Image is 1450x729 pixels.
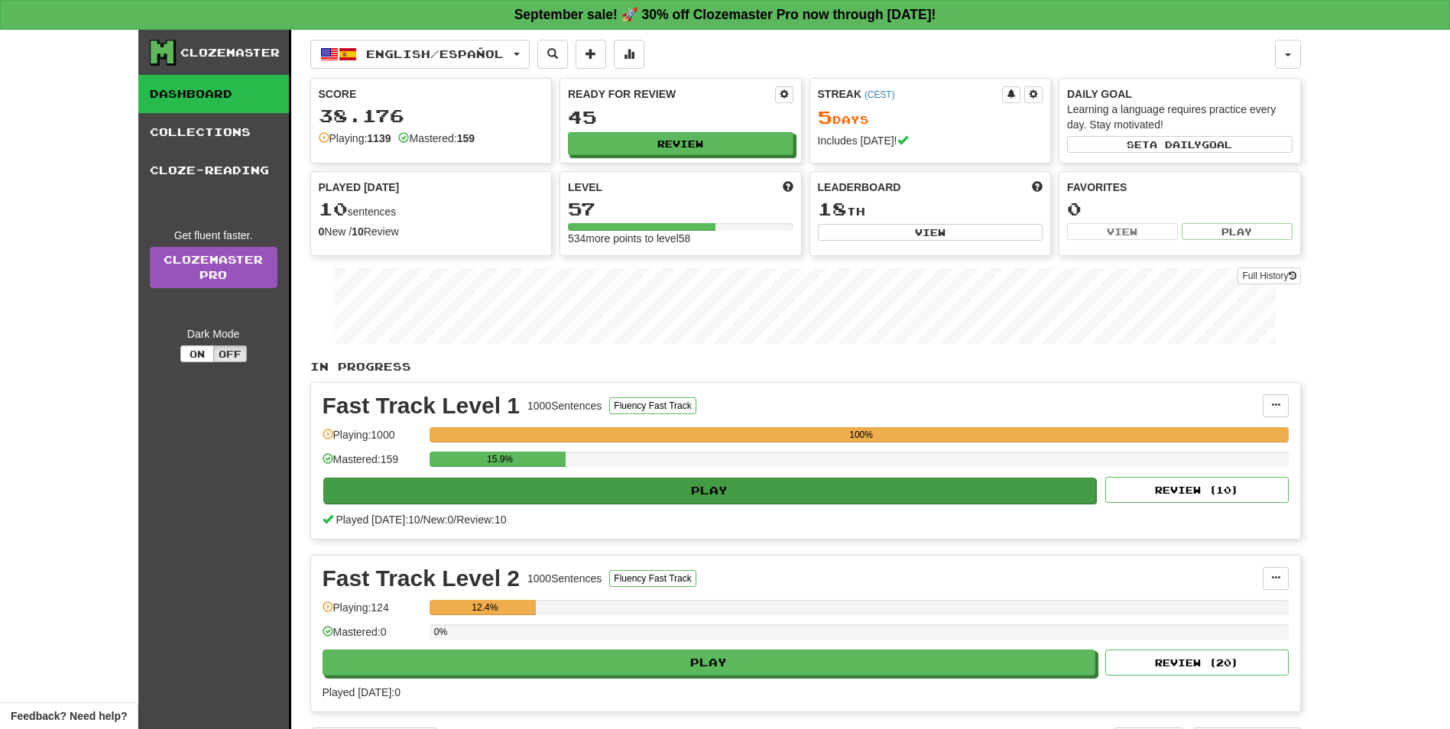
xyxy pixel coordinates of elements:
div: th [818,199,1043,219]
span: 18 [818,198,847,219]
p: In Progress [310,359,1301,374]
div: 38.176 [319,106,544,125]
div: Playing: [319,131,391,146]
a: Cloze-Reading [138,151,289,190]
strong: 0 [319,225,325,238]
strong: 1139 [367,132,391,144]
span: Open feedback widget [11,708,127,724]
div: Streak [818,86,1003,102]
button: Fluency Fast Track [609,397,696,414]
span: Level [568,180,602,195]
div: 1000 Sentences [527,398,602,413]
div: Mastered: 0 [323,624,422,650]
div: Learning a language requires practice every day. Stay motivated! [1067,102,1293,132]
div: 100% [434,427,1289,442]
span: This week in points, UTC [1032,180,1043,195]
div: Includes [DATE]! [818,133,1043,148]
button: Play [323,478,1097,504]
button: More stats [614,40,644,69]
span: Leaderboard [818,180,901,195]
span: / [420,514,423,526]
div: Dark Mode [150,326,277,342]
button: View [818,224,1043,241]
span: 10 [319,198,348,219]
span: English / Español [366,47,504,60]
span: a daily [1150,139,1202,150]
div: Playing: 1000 [323,427,422,452]
div: 57 [568,199,793,219]
div: 12.4% [434,600,536,615]
span: / [453,514,456,526]
div: Fast Track Level 2 [323,567,521,590]
button: Full History [1238,267,1300,284]
button: Off [213,345,247,362]
button: Review (10) [1105,477,1289,503]
button: Play [1182,223,1293,240]
span: Played [DATE]: 10 [336,514,420,526]
a: Dashboard [138,75,289,113]
button: View [1067,223,1178,240]
div: Favorites [1067,180,1293,195]
button: Fluency Fast Track [609,570,696,587]
button: On [180,345,214,362]
button: Add sentence to collection [576,40,606,69]
div: Ready for Review [568,86,775,102]
span: New: 0 [423,514,454,526]
div: Playing: 124 [323,600,422,625]
span: Played [DATE] [319,180,400,195]
button: Seta dailygoal [1067,136,1293,153]
div: Get fluent faster. [150,228,277,243]
div: New / Review [319,224,544,239]
strong: 10 [352,225,364,238]
a: ClozemasterPro [150,247,277,288]
button: Review [568,132,793,155]
div: 1000 Sentences [527,571,602,586]
div: Fast Track Level 1 [323,394,521,417]
strong: 159 [457,132,475,144]
span: Played [DATE]: 0 [323,686,401,698]
div: Score [319,86,544,102]
button: Search sentences [537,40,568,69]
div: 45 [568,108,793,127]
div: Mastered: 159 [323,452,422,477]
span: Score more points to level up [783,180,793,195]
span: Review: 10 [456,514,506,526]
a: (CEST) [864,89,895,100]
button: Play [323,650,1096,676]
div: 0 [1067,199,1293,219]
div: Day s [818,108,1043,128]
a: Collections [138,113,289,151]
div: Mastered: [398,131,475,146]
div: Clozemaster [180,45,280,60]
div: 534 more points to level 58 [568,231,793,246]
strong: September sale! 🚀 30% off Clozemaster Pro now through [DATE]! [514,7,936,22]
div: Daily Goal [1067,86,1293,102]
button: Review (20) [1105,650,1289,676]
button: English/Español [310,40,530,69]
div: sentences [319,199,544,219]
div: 15.9% [434,452,566,467]
span: 5 [818,106,832,128]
